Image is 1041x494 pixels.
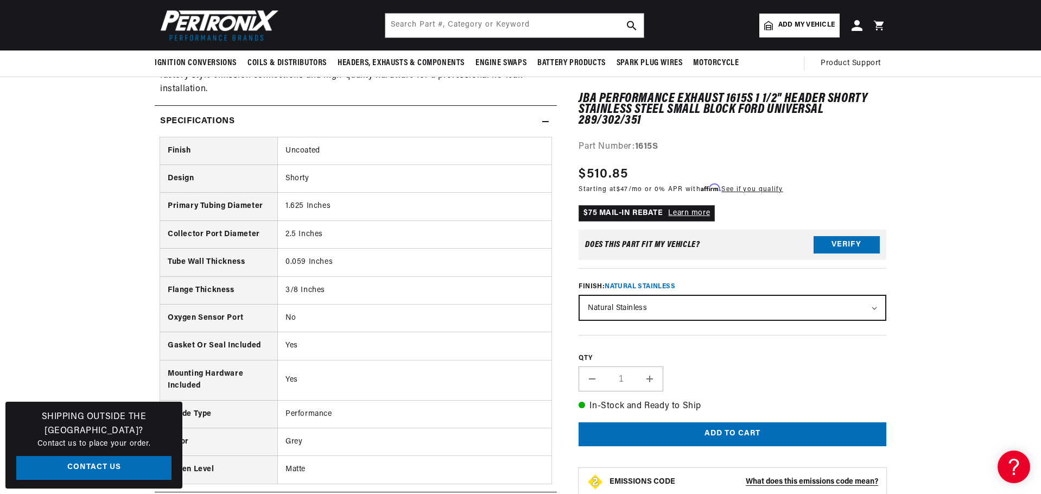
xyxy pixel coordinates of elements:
summary: Specifications [155,106,557,137]
span: Engine Swaps [475,58,526,69]
button: EMISSIONS CODEWhat does this emissions code mean? [610,477,878,487]
th: Color [160,428,277,455]
label: QTY [579,354,886,363]
a: Add my vehicle [759,14,840,37]
strong: What does this emissions code mean? [746,478,878,486]
span: Motorcycle [693,58,739,69]
h1: JBA Performance Exhaust 1615S 1 1/2" Header Shorty Stainless Steel Small Block Ford Universal 289... [579,93,886,126]
summary: Engine Swaps [470,50,532,76]
span: Ignition Conversions [155,58,237,69]
span: Spark Plug Wires [617,58,683,69]
strong: EMISSIONS CODE [610,478,675,486]
th: Oxygen Sensor Port [160,305,277,332]
img: Pertronix [155,7,280,44]
td: Uncoated [277,137,551,165]
span: Affirm [701,184,720,192]
th: Primary Tubing Diameter [160,193,277,220]
span: Product Support [821,58,881,69]
span: Battery Products [537,58,606,69]
td: Yes [277,360,551,400]
td: Grey [277,428,551,455]
th: Design [160,165,277,193]
div: Does This part fit My vehicle? [585,240,700,249]
button: search button [620,14,644,37]
button: Verify [814,236,880,254]
summary: Battery Products [532,50,611,76]
summary: Ignition Conversions [155,50,242,76]
td: 1.625 Inches [277,193,551,220]
summary: Product Support [821,50,886,77]
summary: Spark Plug Wires [611,50,688,76]
th: Tube Wall Thickness [160,249,277,276]
strong: 1615S [635,142,658,151]
th: Gasket Or Seal Included [160,332,277,360]
span: $47 [617,187,629,193]
div: Part Number: [579,140,886,154]
td: 2.5 Inches [277,220,551,248]
h3: Shipping Outside the [GEOGRAPHIC_DATA]? [16,410,172,438]
th: Finish [160,137,277,165]
span: Add my vehicle [778,20,835,30]
button: Add to cart [579,422,886,447]
th: Collector Port Diameter [160,220,277,248]
p: In-Stock and Ready to Ship [579,400,886,414]
span: $510.85 [579,165,628,185]
p: $75 MAIL-IN REBATE [579,205,715,221]
img: Emissions code [587,473,604,491]
a: Learn more [668,209,710,217]
td: Shorty [277,165,551,193]
a: See if you qualify - Learn more about Affirm Financing (opens in modal) [721,187,783,193]
td: 3/8 Inches [277,276,551,304]
span: Headers, Exhausts & Components [338,58,465,69]
p: Starting at /mo or 0% APR with . [579,185,783,195]
td: No [277,305,551,332]
span: Coils & Distributors [247,58,327,69]
th: Sheen Level [160,456,277,484]
a: Contact Us [16,456,172,480]
th: Flange Thickness [160,276,277,304]
th: Mounting Hardware Included [160,360,277,400]
summary: Motorcycle [688,50,744,76]
input: Search Part #, Category or Keyword [385,14,644,37]
td: Yes [277,332,551,360]
p: Contact us to place your order. [16,438,172,450]
summary: Headers, Exhausts & Components [332,50,470,76]
h2: Specifications [160,115,234,129]
span: Natural Stainless [605,283,675,290]
td: 0.059 Inches [277,249,551,276]
label: Finish: [579,282,886,292]
th: Grade Type [160,400,277,428]
td: Performance [277,400,551,428]
summary: Coils & Distributors [242,50,332,76]
td: Matte [277,456,551,484]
